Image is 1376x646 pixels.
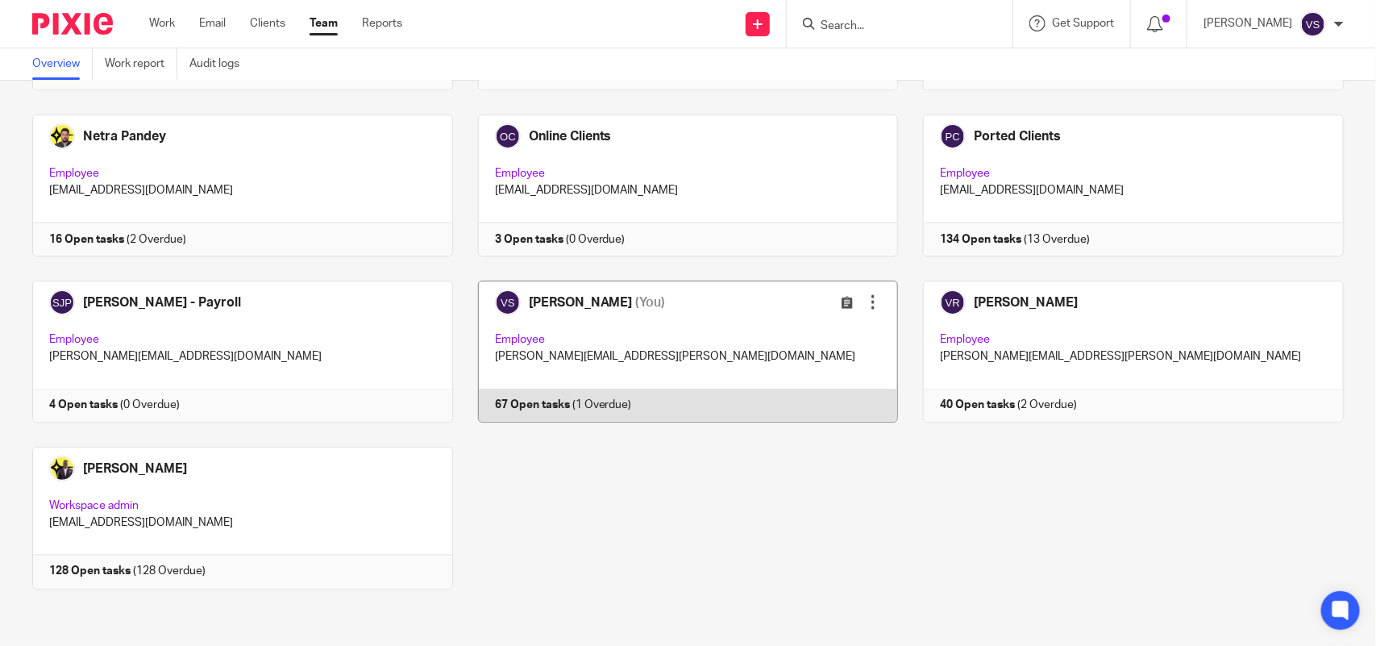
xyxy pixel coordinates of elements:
[819,19,964,34] input: Search
[1203,15,1292,31] p: [PERSON_NAME]
[362,15,402,31] a: Reports
[32,48,93,80] a: Overview
[199,15,226,31] a: Email
[310,15,338,31] a: Team
[250,15,285,31] a: Clients
[149,15,175,31] a: Work
[1052,18,1114,29] span: Get Support
[32,13,113,35] img: Pixie
[189,48,252,80] a: Audit logs
[1300,11,1326,37] img: svg%3E
[105,48,177,80] a: Work report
